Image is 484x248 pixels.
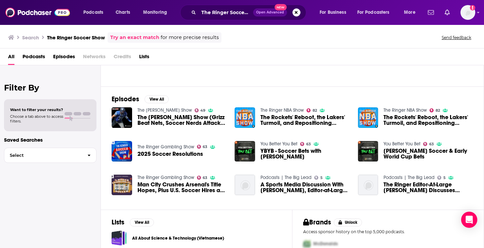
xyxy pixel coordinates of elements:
button: Show profile menu [460,5,475,20]
a: 63 [423,142,434,146]
a: The Rockets' Reboot, the Lakers' Turmoil, and Repositioning Basketball As International Soccer | ... [260,114,350,126]
a: The Rockets' Reboot, the Lakers' Turmoil, and Repositioning Basketball As International Soccer | ... [384,114,473,126]
a: 5 [314,176,323,180]
span: Podcasts [23,51,45,65]
span: For Business [320,8,346,17]
span: Logged in as dkcsports [460,5,475,20]
span: Podcasts [83,8,103,17]
button: Unlock [334,218,362,226]
input: Search podcasts, credits, & more... [199,7,253,18]
a: The Gary Parrish Show (Grizz Beat Nets, Soccer Nerds Attack GP and more) [137,114,227,126]
a: The Ringer NBA Show [384,107,427,113]
h2: Brands [303,218,331,226]
button: Send feedback [440,35,473,40]
a: 63 [197,176,208,180]
p: Access sponsor history on the top 5,000 podcasts. [303,229,473,234]
a: 82 [430,108,440,112]
button: open menu [315,7,355,18]
h2: Episodes [112,95,139,103]
a: The Ringer NBA Show [260,107,304,113]
span: The Ringer Editor-At-Large [PERSON_NAME] Discusses [PERSON_NAME] Content Legacy at FS1 and ESPN [384,182,473,193]
a: YBYB - Soccer Bets with Anthony Dabbundo [235,141,255,162]
h2: Filter By [4,83,96,93]
button: Select [4,148,96,163]
img: The Gary Parrish Show (Grizz Beat Nets, Soccer Nerds Attack GP and more) [112,107,132,128]
a: All [8,51,14,65]
button: open menu [353,7,399,18]
span: 63 [203,176,207,179]
svg: Add a profile image [470,5,475,10]
span: Networks [83,51,106,65]
img: Man City Crushes Arsenal's Title Hopes, Plus U.S. Soccer Hires a Sporting Director! [112,175,132,195]
a: You Better You Bet [384,141,420,147]
span: 63 [306,143,311,146]
a: Show notifications dropdown [442,7,452,18]
span: New [275,4,287,10]
span: [PERSON_NAME] Soccer & Early World Cup Bets [384,148,473,160]
button: View All [130,218,154,226]
a: The Gabe Kuhn Show [137,107,192,113]
img: The Rockets' Reboot, the Lakers' Turmoil, and Repositioning Basketball As International Soccer | ... [358,107,378,128]
span: Charts [116,8,130,17]
a: 63 [197,145,208,149]
a: All About Science & Technology (Vietnamese) [112,231,127,246]
a: YBYB - Soccer Bets with Anthony Dabbundo [260,148,350,160]
a: Podcasts | The Big Lead [384,175,435,180]
span: A Sports Media Discussion With [PERSON_NAME], Editor-at-Large at The Ringer [260,182,350,193]
h3: The Ringer Soccer Show [47,34,105,41]
span: The [PERSON_NAME] Show (Grizz Beat Nets, Soccer Nerds Attack GP and more) [137,114,227,126]
span: for more precise results [161,34,219,41]
span: More [404,8,415,17]
span: For Podcasters [357,8,390,17]
span: 5 [443,176,446,179]
button: View All [145,95,169,103]
a: The Ringer Gambling Show [137,175,194,180]
a: Lists [139,51,149,65]
a: ListsView All [112,218,154,226]
span: Monitoring [143,8,167,17]
span: 49 [200,109,205,112]
span: 63 [203,145,207,148]
a: Podcasts | The Big Lead [260,175,312,180]
a: Man City Crushes Arsenal's Title Hopes, Plus U.S. Soccer Hires a Sporting Director! [137,182,227,193]
span: Select [4,153,82,157]
span: 82 [436,109,440,112]
img: Anthony Dabbundo's Soccer & Early World Cup Bets [358,141,378,162]
h3: Search [22,34,39,41]
span: 82 [313,109,317,112]
button: Open AdvancedNew [253,8,287,16]
img: A Sports Media Discussion With Bryan Curtis, Editor-at-Large at The Ringer [235,175,255,195]
a: Anthony Dabbundo's Soccer & Early World Cup Bets [384,148,473,160]
img: The Ringer Editor-At-Large Bryan Curtis Discusses Jamie Horowitz's Content Legacy at FS1 and ESPN [358,175,378,195]
span: 5 [320,176,323,179]
img: Podchaser - Follow, Share and Rate Podcasts [5,6,70,19]
a: Try an exact match [110,34,159,41]
button: open menu [79,7,112,18]
img: 2025 Soccer Resolutions [112,141,132,162]
a: 49 [195,108,206,112]
a: 63 [300,142,311,146]
a: Episodes [53,51,75,65]
span: Credits [114,51,131,65]
a: The Ringer Gambling Show [137,144,194,150]
p: Saved Searches [4,137,96,143]
h2: Lists [112,218,124,226]
a: 82 [307,108,317,112]
div: Search podcasts, credits, & more... [187,5,313,20]
a: 2025 Soccer Resolutions [137,151,203,157]
a: Charts [111,7,134,18]
button: open menu [399,7,424,18]
a: EpisodesView All [112,95,169,103]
